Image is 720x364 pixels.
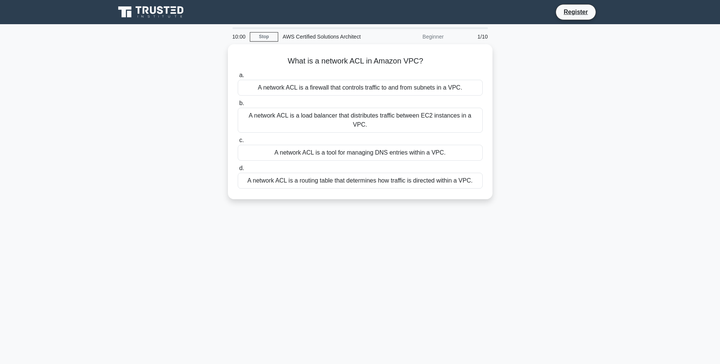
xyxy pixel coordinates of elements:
h5: What is a network ACL in Amazon VPC? [237,56,483,66]
a: Stop [250,32,278,42]
span: d. [239,165,244,171]
div: A network ACL is a firewall that controls traffic to and from subnets in a VPC. [238,80,483,96]
div: A network ACL is a routing table that determines how traffic is directed within a VPC. [238,173,483,189]
a: Register [559,7,592,17]
span: b. [239,100,244,106]
div: AWS Certified Solutions Architect [278,29,382,44]
div: A network ACL is a load balancer that distributes traffic between EC2 instances in a VPC. [238,108,483,133]
div: A network ACL is a tool for managing DNS entries within a VPC. [238,145,483,161]
div: 10:00 [228,29,250,44]
div: 1/10 [448,29,492,44]
span: c. [239,137,244,143]
div: Beginner [382,29,448,44]
span: a. [239,72,244,78]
